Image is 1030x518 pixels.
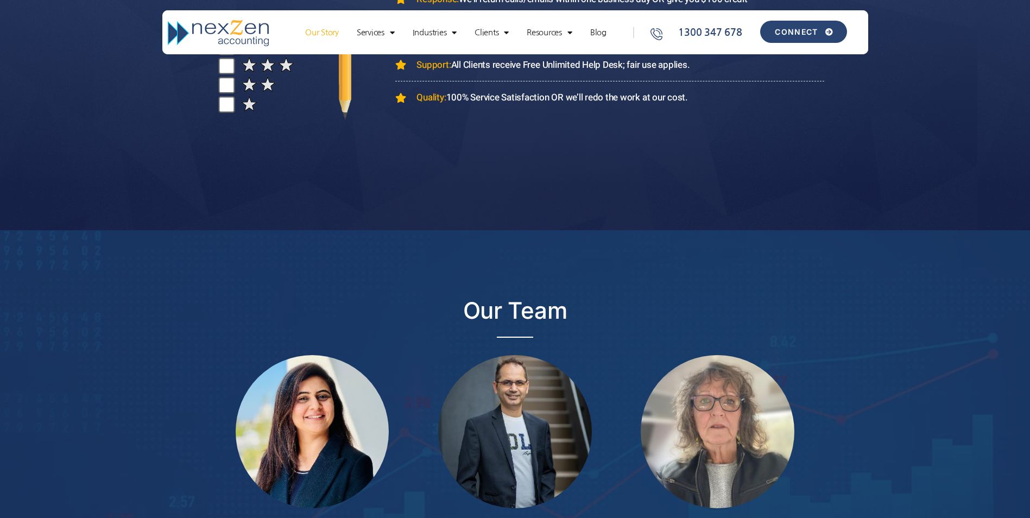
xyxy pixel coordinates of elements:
[300,27,344,38] a: Our Story
[414,91,687,105] span: 100% Service Satisfaction OR we’ll redo the work at our cost.
[284,27,627,38] nav: Menu
[649,26,756,40] a: 1300 347 678
[585,27,612,38] a: Blog
[521,27,578,38] a: Resources
[211,297,819,324] h2: Our Team
[760,21,846,43] a: CONNECT
[407,27,462,38] a: Industries
[469,27,514,38] a: Clients
[351,27,400,38] a: Services
[414,58,690,72] span: All Clients receive Free Unlimited Help Desk; fair use applies.
[675,26,742,40] span: 1300 347 678
[416,91,446,104] span: Quality:
[416,58,451,72] span: Support:
[775,28,818,36] span: CONNECT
